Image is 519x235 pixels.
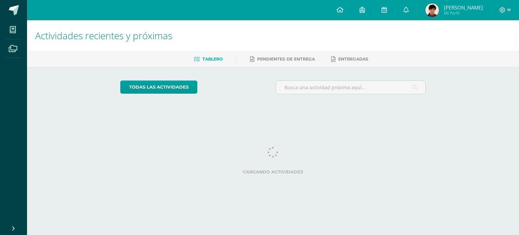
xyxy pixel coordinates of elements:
[257,56,315,62] span: Pendientes de entrega
[338,56,368,62] span: Entregadas
[194,54,223,65] a: Tablero
[35,29,172,42] span: Actividades recientes y próximas
[250,54,315,65] a: Pendientes de entrega
[331,54,368,65] a: Entregadas
[444,4,483,11] span: [PERSON_NAME]
[120,169,426,174] label: Cargando actividades
[444,10,483,16] span: Mi Perfil
[276,81,426,94] input: Busca una actividad próxima aquí...
[202,56,223,62] span: Tablero
[425,3,439,17] img: 9176a59140aa10ae3b0dffacfa8c7879.png
[120,80,197,94] a: todas las Actividades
